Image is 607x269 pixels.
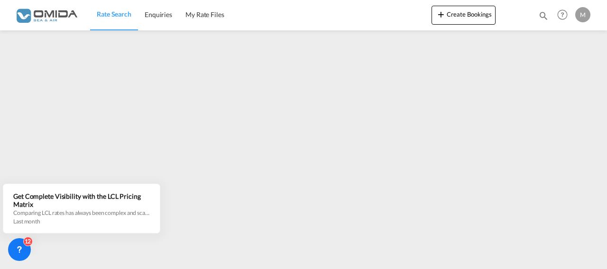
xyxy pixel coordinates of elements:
md-icon: icon-plus 400-fg [435,9,447,20]
div: M [575,7,590,22]
span: My Rate Files [185,10,224,19]
md-icon: icon-magnify [538,10,549,21]
button: icon-plus 400-fgCreate Bookings [432,6,496,25]
span: Enquiries [145,10,172,19]
img: 459c566038e111ed959c4fc4f0a4b274.png [14,4,78,26]
span: Help [554,7,570,23]
span: Rate Search [97,10,131,18]
div: icon-magnify [538,10,549,25]
div: Help [554,7,575,24]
